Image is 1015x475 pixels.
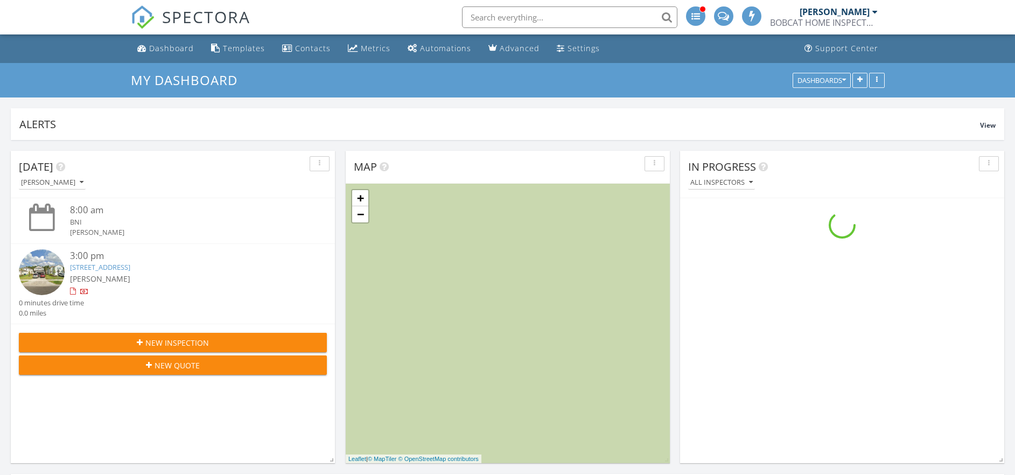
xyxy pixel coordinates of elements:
[344,39,395,59] a: Metrics
[19,298,84,308] div: 0 minutes drive time
[19,176,86,190] button: [PERSON_NAME]
[162,5,250,28] span: SPECTORA
[131,15,250,37] a: SPECTORA
[398,456,479,462] a: © OpenStreetMap contributors
[815,43,878,53] div: Support Center
[70,227,301,237] div: [PERSON_NAME]
[207,39,269,59] a: Templates
[145,337,209,348] span: New Inspection
[133,39,198,59] a: Dashboard
[19,333,327,352] button: New Inspection
[131,5,155,29] img: The Best Home Inspection Software - Spectora
[800,6,870,17] div: [PERSON_NAME]
[352,206,368,222] a: Zoom out
[688,159,756,174] span: In Progress
[21,179,83,186] div: [PERSON_NAME]
[770,17,878,28] div: BOBCAT HOME INSPECTOR
[361,43,390,53] div: Metrics
[155,360,200,371] span: New Quote
[70,274,130,284] span: [PERSON_NAME]
[70,204,301,217] div: 8:00 am
[688,176,755,190] button: All Inspectors
[295,43,331,53] div: Contacts
[348,456,366,462] a: Leaflet
[462,6,677,28] input: Search everything...
[403,39,475,59] a: Automations (Advanced)
[70,262,130,272] a: [STREET_ADDRESS]
[552,39,604,59] a: Settings
[980,121,996,130] span: View
[690,179,753,186] div: All Inspectors
[420,43,471,53] div: Automations
[19,249,65,295] img: streetview
[19,159,53,174] span: [DATE]
[352,190,368,206] a: Zoom in
[19,117,980,131] div: Alerts
[19,249,327,319] a: 3:00 pm [STREET_ADDRESS] [PERSON_NAME] 0 minutes drive time 0.0 miles
[278,39,335,59] a: Contacts
[568,43,600,53] div: Settings
[346,455,481,464] div: |
[484,39,544,59] a: Advanced
[70,249,301,263] div: 3:00 pm
[149,43,194,53] div: Dashboard
[800,39,883,59] a: Support Center
[223,43,265,53] div: Templates
[368,456,397,462] a: © MapTiler
[131,71,247,89] a: My Dashboard
[19,308,84,318] div: 0.0 miles
[797,76,846,84] div: Dashboards
[793,73,851,88] button: Dashboards
[70,217,301,227] div: BNI
[500,43,540,53] div: Advanced
[354,159,377,174] span: Map
[19,355,327,375] button: New Quote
